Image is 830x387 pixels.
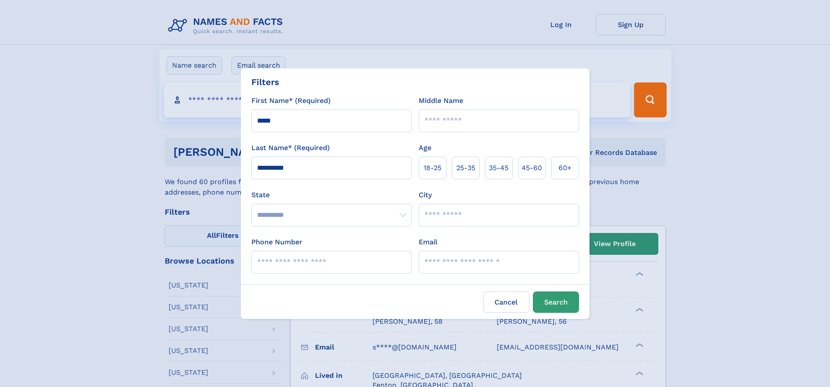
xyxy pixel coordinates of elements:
label: State [251,190,412,200]
span: 25‑35 [456,163,475,173]
label: Phone Number [251,237,302,247]
label: Last Name* (Required) [251,143,330,153]
div: Filters [251,75,279,89]
span: 18‑25 [423,163,441,173]
span: 60+ [559,163,572,173]
label: City [419,190,432,200]
span: 35‑45 [489,163,508,173]
label: Email [419,237,437,247]
button: Search [533,291,579,313]
label: First Name* (Required) [251,96,331,106]
span: 45‑60 [522,163,542,173]
label: Cancel [483,291,529,313]
label: Middle Name [419,96,463,106]
label: Age [419,143,431,153]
